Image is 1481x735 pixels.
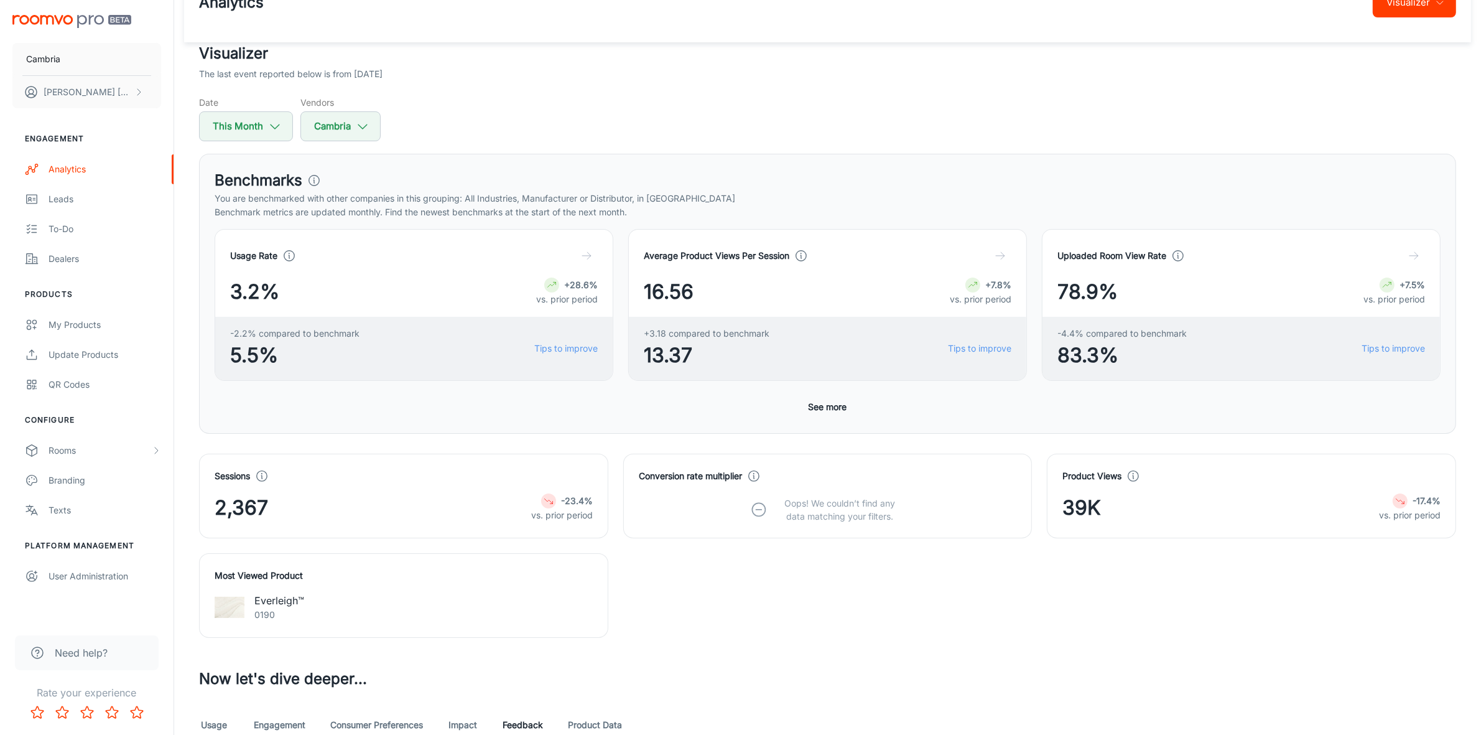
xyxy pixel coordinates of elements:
[230,340,360,370] span: 5.5%
[804,396,852,418] button: See more
[254,593,304,608] p: Everleigh™
[230,327,360,340] span: -2.2% compared to benchmark
[12,43,161,75] button: Cambria
[49,252,161,266] div: Dealers
[1057,327,1187,340] span: -4.4% compared to benchmark
[199,668,1456,690] h3: Now let's dive deeper...
[644,340,769,370] span: 13.37
[534,342,598,355] a: Tips to improve
[215,493,268,523] span: 2,367
[49,348,161,362] div: Update Products
[215,205,1441,219] p: Benchmark metrics are updated monthly. Find the newest benchmarks at the start of the next month.
[50,700,75,725] button: Rate 2 star
[1062,493,1101,523] span: 39K
[49,162,161,176] div: Analytics
[1362,342,1425,355] a: Tips to improve
[1400,279,1425,290] strong: +7.5%
[215,469,250,483] h4: Sessions
[199,96,293,109] h5: Date
[1057,340,1187,370] span: 83.3%
[49,318,161,332] div: My Products
[44,85,131,99] p: [PERSON_NAME] [PERSON_NAME]
[49,444,151,457] div: Rooms
[49,503,161,517] div: Texts
[12,15,131,28] img: Roomvo PRO Beta
[564,279,598,290] strong: +28.6%
[1379,508,1441,522] p: vs. prior period
[531,508,593,522] p: vs. prior period
[49,378,161,391] div: QR Codes
[100,700,124,725] button: Rate 4 star
[985,279,1011,290] strong: +7.8%
[300,96,381,109] h5: Vendors
[215,169,302,192] h3: Benchmarks
[199,111,293,141] button: This Month
[215,592,244,622] img: Everleigh™
[75,700,100,725] button: Rate 3 star
[948,342,1011,355] a: Tips to improve
[55,645,108,660] span: Need help?
[124,700,149,725] button: Rate 5 star
[644,277,694,307] span: 16.56
[25,700,50,725] button: Rate 1 star
[10,685,164,700] p: Rate your experience
[1057,249,1166,263] h4: Uploaded Room View Rate
[26,52,60,66] p: Cambria
[12,76,161,108] button: [PERSON_NAME] [PERSON_NAME]
[215,569,593,583] h4: Most Viewed Product
[644,327,769,340] span: +3.18 compared to benchmark
[950,293,1011,306] p: vs. prior period
[49,569,161,583] div: User Administration
[230,277,279,307] span: 3.2%
[49,222,161,236] div: To-do
[1413,495,1441,506] strong: -17.4%
[300,111,381,141] button: Cambria
[775,497,904,523] p: Oops! We couldn’t find any data matching your filters.
[49,474,161,487] div: Branding
[199,67,383,81] p: The last event reported below is from [DATE]
[199,42,1456,65] h2: Visualizer
[215,192,1441,205] p: You are benchmarked with other companies in this grouping: All Industries, Manufacturer or Distri...
[230,249,277,263] h4: Usage Rate
[254,608,304,622] p: 0190
[644,249,789,263] h4: Average Product Views Per Session
[1363,293,1425,306] p: vs. prior period
[1057,277,1118,307] span: 78.9%
[49,192,161,206] div: Leads
[536,293,598,306] p: vs. prior period
[1062,469,1121,483] h4: Product Views
[639,469,742,483] h4: Conversion rate multiplier
[561,495,593,506] strong: -23.4%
